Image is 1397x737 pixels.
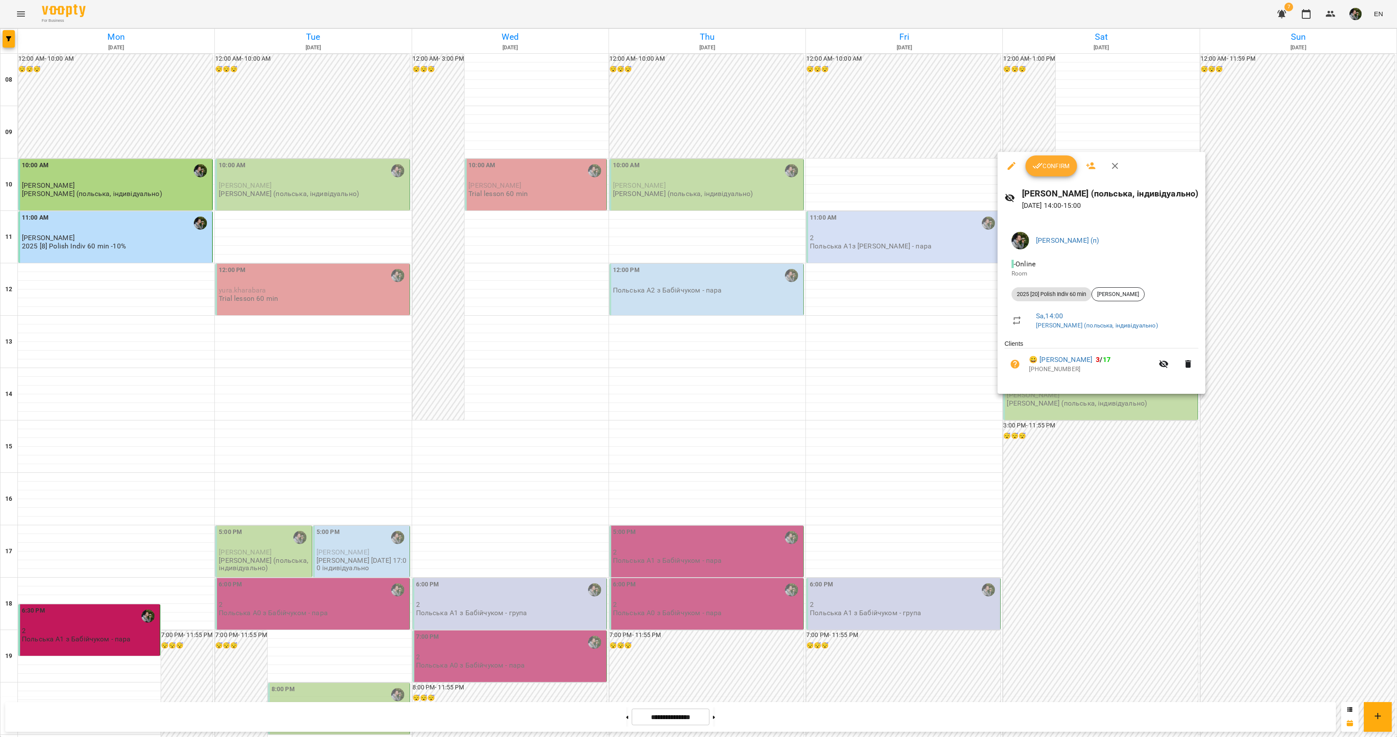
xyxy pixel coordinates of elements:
h6: [PERSON_NAME] (польська, індивідуально) [1022,187,1199,200]
span: [PERSON_NAME] [1092,290,1144,298]
button: Confirm [1025,155,1077,176]
a: [PERSON_NAME] (польська, індивідуально) [1036,322,1158,329]
span: - Online [1012,260,1037,268]
a: 😀 [PERSON_NAME] [1029,355,1092,365]
div: [PERSON_NAME] [1091,287,1145,301]
span: Confirm [1032,161,1070,171]
button: Unpaid. Bill the attendance? [1005,354,1025,375]
span: 2025 [20] Polish Indiv 60 min [1012,290,1091,298]
img: 70cfbdc3d9a863d38abe8aa8a76b24f3.JPG [1012,232,1029,249]
p: Room [1012,269,1191,278]
p: [DATE] 14:00 - 15:00 [1022,200,1199,211]
ul: Clients [1005,339,1198,383]
p: [PHONE_NUMBER] [1029,365,1153,374]
span: 17 [1103,355,1111,364]
a: Sa , 14:00 [1036,312,1063,320]
b: / [1096,355,1111,364]
span: 3 [1096,355,1100,364]
a: [PERSON_NAME] (п) [1036,236,1099,245]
